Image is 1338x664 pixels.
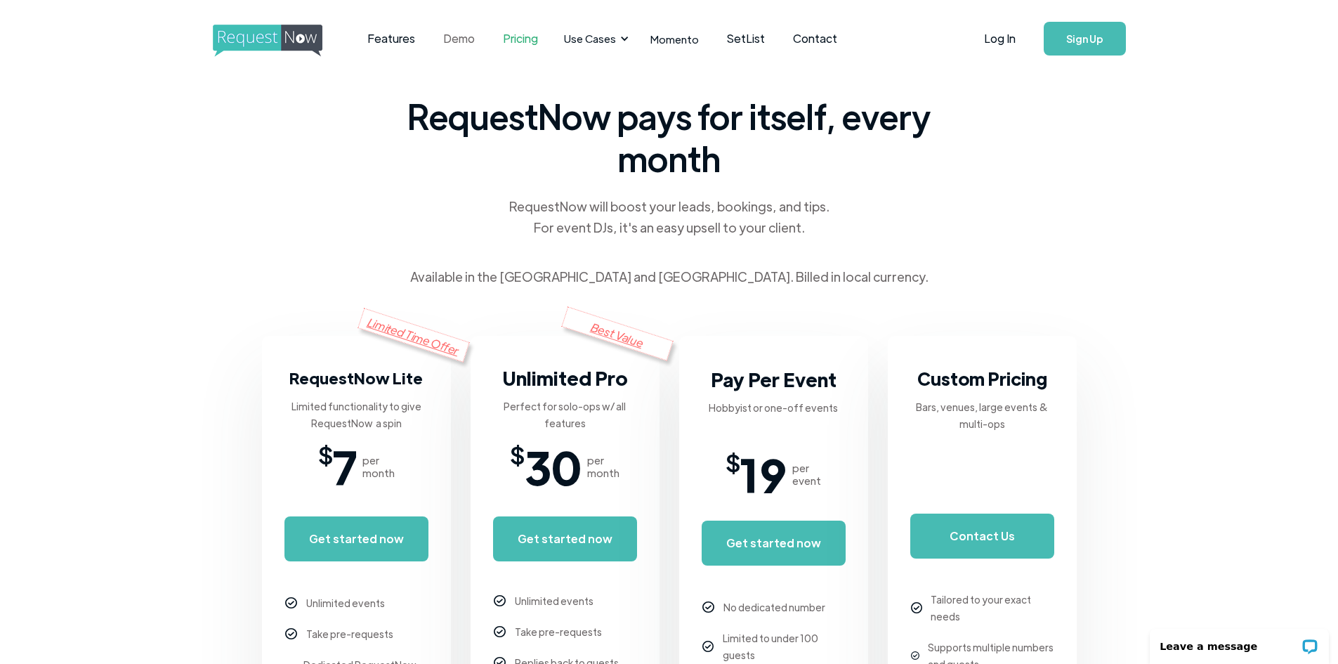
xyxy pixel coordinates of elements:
[564,31,616,46] div: Use Cases
[318,445,333,462] span: $
[587,454,619,479] div: per month
[726,453,740,470] span: $
[556,17,633,60] div: Use Cases
[636,18,713,60] a: Momento
[917,367,1047,390] strong: Custom Pricing
[213,25,348,57] img: requestnow logo
[402,95,936,179] span: RequestNow pays for itself, every month
[508,196,831,238] div: RequestNow will boost your leads, bookings, and tips. For event DJs, it's an easy upsell to your ...
[911,602,922,613] img: checkmark
[1044,22,1126,56] a: Sign Up
[709,399,838,416] div: Hobbyist or one-off events
[285,628,297,640] img: checkmark
[561,306,674,360] div: Best Value
[792,462,821,487] div: per event
[515,592,593,609] div: Unlimited events
[740,453,787,495] span: 19
[306,625,393,642] div: Take pre-requests
[910,514,1054,559] a: Contact Us
[429,17,489,60] a: Demo
[931,591,1054,625] div: Tailored to your exact needs
[289,364,423,392] h3: RequestNow Lite
[333,445,357,488] span: 7
[493,398,637,431] div: Perfect for solo-ops w/ all features
[284,398,428,431] div: Limited functionality to give RequestNow a spin
[779,17,851,60] a: Contact
[494,626,506,638] img: checkmark
[723,599,825,616] div: No dedicated number
[525,445,582,488] span: 30
[713,17,779,60] a: SetList
[702,641,714,652] img: checkmark
[306,594,385,611] div: Unlimited events
[702,601,714,613] img: checkmark
[911,651,919,660] img: checkmark
[970,14,1030,63] a: Log In
[493,516,637,561] a: Get started now
[410,266,929,287] div: Available in the [GEOGRAPHIC_DATA] and [GEOGRAPHIC_DATA]. Billed in local currency.
[910,398,1054,432] div: Bars, venues, large events & multi-ops
[489,17,552,60] a: Pricing
[358,308,470,362] div: Limited Time Offer
[362,454,395,479] div: per month
[1141,620,1338,664] iframe: LiveChat chat widget
[711,367,837,391] strong: Pay Per Event
[494,595,506,607] img: checkmark
[285,597,297,609] img: checkmark
[353,17,429,60] a: Features
[510,445,525,462] span: $
[502,364,628,392] h3: Unlimited Pro
[284,516,428,561] a: Get started now
[213,25,318,53] a: home
[515,623,602,640] div: Take pre-requests
[702,521,846,566] a: Get started now
[723,630,846,663] div: Limited to under 100 guests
